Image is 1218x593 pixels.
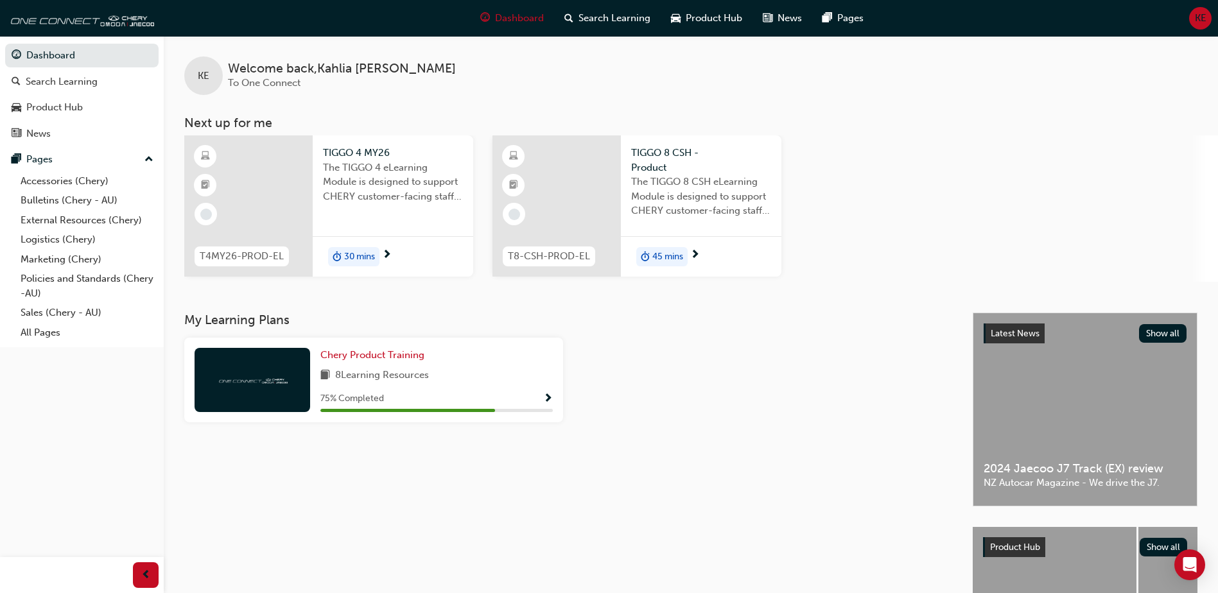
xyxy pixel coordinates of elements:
[543,391,553,407] button: Show Progress
[492,135,781,277] a: T8-CSH-PROD-ELTIGGO 8 CSH - ProductThe TIGGO 8 CSH eLearning Module is designed to support CHERY ...
[1195,11,1206,26] span: KE
[164,116,1218,130] h3: Next up for me
[5,148,159,171] button: Pages
[15,303,159,323] a: Sales (Chery - AU)
[323,146,463,160] span: TIGGO 4 MY26
[5,41,159,148] button: DashboardSearch LearningProduct HubNews
[984,461,1187,476] span: 2024 Jaecoo J7 Track (EX) review
[15,250,159,270] a: Marketing (Chery)
[15,230,159,250] a: Logistics (Chery)
[753,5,812,31] a: news-iconNews
[470,5,554,31] a: guage-iconDashboard
[5,122,159,146] a: News
[1140,538,1188,556] button: Show all
[1189,7,1212,30] button: KE
[983,537,1187,558] a: Product HubShow all
[12,102,21,114] span: car-icon
[1139,324,1187,343] button: Show all
[335,368,429,384] span: 8 Learning Resources
[543,393,553,405] span: Show Progress
[652,250,683,264] span: 45 mins
[984,476,1187,490] span: NZ Autocar Magazine - We drive the J7.
[509,177,518,194] span: booktick-icon
[323,160,463,204] span: The TIGGO 4 eLearning Module is designed to support CHERY customer-facing staff with the product ...
[201,148,210,165] span: learningResourceType_ELEARNING-icon
[554,5,661,31] a: search-iconSearch Learning
[344,250,375,264] span: 30 mins
[12,154,21,166] span: pages-icon
[26,152,53,167] div: Pages
[320,391,384,406] span: 75 % Completed
[480,10,490,26] span: guage-icon
[641,248,650,265] span: duration-icon
[26,100,83,115] div: Product Hub
[631,175,771,218] span: The TIGGO 8 CSH eLearning Module is designed to support CHERY customer-facing staff with the prod...
[661,5,753,31] a: car-iconProduct Hub
[631,146,771,175] span: TIGGO 8 CSH - Product
[12,128,21,140] span: news-icon
[228,62,456,76] span: Welcome back , Kahlia [PERSON_NAME]
[1174,549,1205,580] div: Open Intercom Messenger
[320,368,330,384] span: book-icon
[12,76,21,88] span: search-icon
[778,11,802,26] span: News
[5,96,159,119] a: Product Hub
[320,348,430,363] a: Chery Product Training
[12,50,21,62] span: guage-icon
[15,211,159,230] a: External Resources (Chery)
[200,249,284,264] span: T4MY26-PROD-EL
[6,5,154,31] img: oneconnect
[579,11,650,26] span: Search Learning
[991,328,1040,339] span: Latest News
[184,313,952,327] h3: My Learning Plans
[15,323,159,343] a: All Pages
[320,349,424,361] span: Chery Product Training
[200,209,212,220] span: learningRecordVerb_NONE-icon
[564,10,573,26] span: search-icon
[973,313,1197,506] a: Latest NewsShow all2024 Jaecoo J7 Track (EX) reviewNZ Autocar Magazine - We drive the J7.
[184,135,473,277] a: T4MY26-PROD-ELTIGGO 4 MY26The TIGGO 4 eLearning Module is designed to support CHERY customer-faci...
[201,177,210,194] span: booktick-icon
[382,250,392,261] span: next-icon
[509,148,518,165] span: learningResourceType_ELEARNING-icon
[26,74,98,89] div: Search Learning
[141,567,151,583] span: prev-icon
[198,69,209,83] span: KE
[15,269,159,303] a: Policies and Standards (Chery -AU)
[984,323,1187,344] a: Latest NewsShow all
[26,126,51,141] div: News
[763,10,772,26] span: news-icon
[690,250,700,261] span: next-icon
[144,151,153,168] span: up-icon
[990,542,1040,553] span: Product Hub
[15,191,159,211] a: Bulletins (Chery - AU)
[228,77,300,89] span: To One Connect
[837,11,864,26] span: Pages
[495,11,544,26] span: Dashboard
[333,248,342,265] span: duration-icon
[812,5,874,31] a: pages-iconPages
[5,70,159,94] a: Search Learning
[686,11,742,26] span: Product Hub
[5,44,159,67] a: Dashboard
[671,10,681,26] span: car-icon
[15,171,159,191] a: Accessories (Chery)
[217,374,288,386] img: oneconnect
[822,10,832,26] span: pages-icon
[508,249,590,264] span: T8-CSH-PROD-EL
[509,209,520,220] span: learningRecordVerb_NONE-icon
